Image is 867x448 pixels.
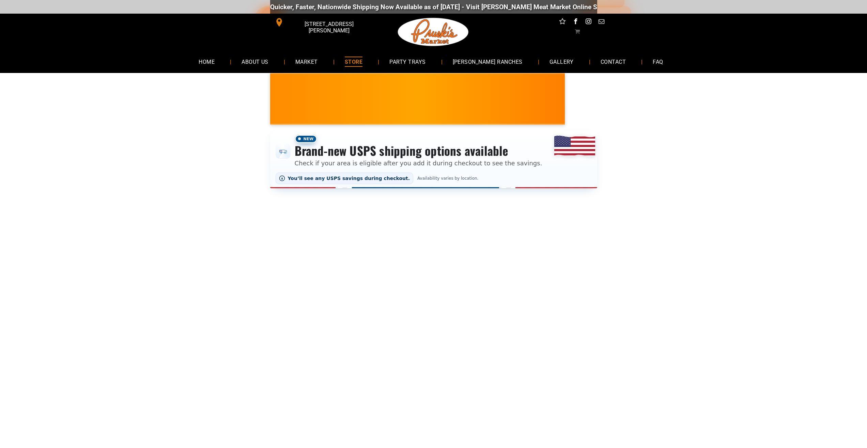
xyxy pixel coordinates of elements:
a: CONTACT [590,53,636,71]
a: [STREET_ADDRESS][PERSON_NAME] [270,17,374,28]
a: facebook [571,17,580,28]
a: MARKET [285,53,328,71]
span: [STREET_ADDRESS][PERSON_NAME] [285,17,373,37]
div: Shipping options announcement [270,130,597,188]
a: email [597,17,606,28]
span: You’ll see any USPS savings during checkout. [288,176,410,181]
a: GALLERY [539,53,584,71]
a: ABOUT US [231,53,279,71]
a: [PERSON_NAME] RANCHES [443,53,533,71]
a: PARTY TRAYS [379,53,436,71]
span: Availability varies by location. [416,176,480,181]
img: Pruski-s+Market+HQ+Logo2-1920w.png [397,14,470,50]
a: Social network [558,17,567,28]
a: FAQ [642,53,673,71]
a: STORE [335,53,373,71]
h3: Brand-new USPS shipping options available [295,143,542,158]
span: New [295,135,317,143]
a: HOME [188,53,225,71]
p: Check if your area is eligible after you add it during checkout to see the savings. [295,159,542,168]
div: Quicker, Faster, Nationwide Shipping Now Available as of [DATE] - Visit [PERSON_NAME] Meat Market... [270,3,683,11]
a: instagram [584,17,593,28]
